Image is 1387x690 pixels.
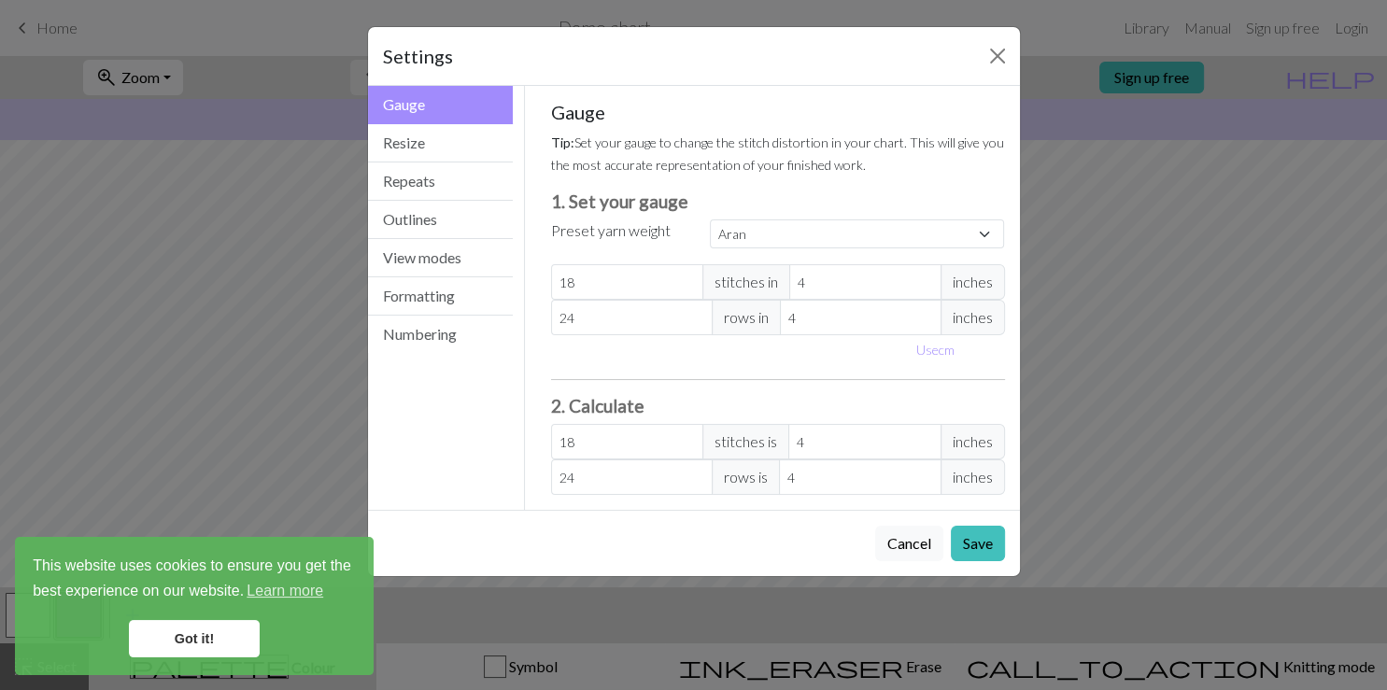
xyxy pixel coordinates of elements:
h3: 1. Set your gauge [551,190,1005,212]
button: Numbering [368,316,514,353]
button: Save [951,526,1005,561]
h5: Settings [383,42,453,70]
span: inches [941,459,1005,495]
button: View modes [368,239,514,277]
span: inches [941,424,1005,459]
a: dismiss cookie message [129,620,260,657]
button: Resize [368,124,514,162]
small: Set your gauge to change the stitch distortion in your chart. This will give you the most accurat... [551,134,1004,173]
button: Cancel [875,526,943,561]
span: rows in [712,300,781,335]
span: stitches is [702,424,789,459]
button: Repeats [368,162,514,201]
button: Outlines [368,201,514,239]
h5: Gauge [551,101,1005,123]
label: Preset yarn weight [551,219,671,242]
strong: Tip: [551,134,574,150]
span: inches [941,264,1005,300]
button: Usecm [908,335,963,364]
button: Gauge [368,86,514,124]
span: stitches in [702,264,790,300]
a: learn more about cookies [244,577,326,605]
div: cookieconsent [15,537,374,675]
h3: 2. Calculate [551,395,1005,416]
span: This website uses cookies to ensure you get the best experience on our website. [33,555,356,605]
span: inches [941,300,1005,335]
button: Formatting [368,277,514,316]
span: rows is [712,459,780,495]
button: Close [983,41,1012,71]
